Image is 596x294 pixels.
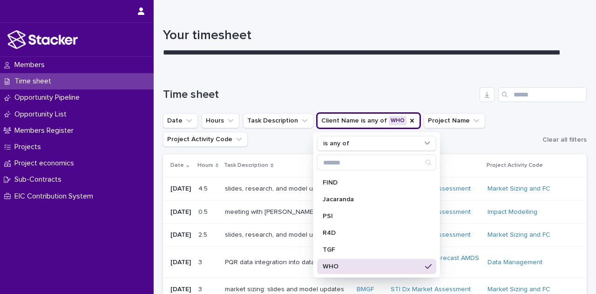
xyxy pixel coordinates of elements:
p: Time sheet [11,77,59,86]
p: Task Description [224,160,268,171]
p: 2.5 [198,229,209,239]
p: slides, research, and model updates; meeting with Gates to present market sizing methodology [225,183,351,193]
button: Hours [202,113,239,128]
p: PQR data integration into database; procurement [225,257,351,267]
p: slides, research, and model updates [225,229,335,239]
a: Market Sizing and FC [488,286,550,294]
p: Jacaranda [323,196,421,203]
p: market sizing: slides and model updates [225,284,346,294]
button: Date [163,113,198,128]
tr: [DATE]33 PQR data integration into database; procurementPQR data integration into database; procu... [163,247,587,278]
p: is any of [323,139,349,147]
p: FIND [323,179,421,186]
tr: [DATE]2.52.5 slides, research, and model updatesslides, research, and model updates BMGF STI Dx M... [163,224,587,247]
div: Search [317,155,436,171]
button: Clear all filters [539,133,587,147]
button: Project Name [424,113,485,128]
tr: [DATE]4.54.5 slides, research, and model updates; meeting with [PERSON_NAME] to present market si... [163,177,587,200]
p: EIC Contribution System [11,192,101,201]
p: Project economics [11,159,81,168]
p: TGF [323,246,421,253]
tr: [DATE]0.50.5 meeting with [PERSON_NAME] to understand [MEDICAL_DATA] testsmeeting with [PERSON_NA... [163,200,587,224]
p: Project Activity Code [487,160,543,171]
p: PSI [323,213,421,219]
img: stacker-logo-white.png [7,30,78,49]
p: Members Register [11,126,81,135]
p: [DATE] [170,185,191,193]
p: Opportunity List [11,110,74,119]
a: STI Dx Market Assessment [391,286,471,294]
p: 3 [198,284,204,294]
p: Members [11,61,52,69]
input: Search [318,155,436,170]
p: Opportunity Pipeline [11,93,87,102]
p: Sub-Contracts [11,175,69,184]
a: Market Sizing and FC [488,185,550,193]
h1: Your timesheet [163,28,580,44]
p: R4D [323,230,421,236]
p: [DATE] [170,208,191,216]
a: Impact Modelling [488,208,537,216]
p: [DATE] [170,259,191,267]
p: Projects [11,143,48,151]
p: [DATE] [170,231,191,239]
p: meeting with Gates to understand syphilis tests [225,206,351,216]
p: 4.5 [198,183,210,193]
a: BMGF [357,286,374,294]
p: Hours [197,160,213,171]
p: WHO [323,263,421,270]
span: Clear all filters [542,137,587,143]
p: 0.5 [198,206,210,216]
p: 3 [198,257,204,267]
button: Project Activity Code [163,132,248,147]
button: Task Description [243,113,313,128]
input: Search [498,87,587,102]
h1: Time sheet [163,88,476,102]
p: Date [170,160,184,171]
a: Data Management [488,259,542,267]
button: Client Name [317,113,420,128]
p: [DATE] [170,286,191,294]
a: Market Sizing and FC [488,231,550,239]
